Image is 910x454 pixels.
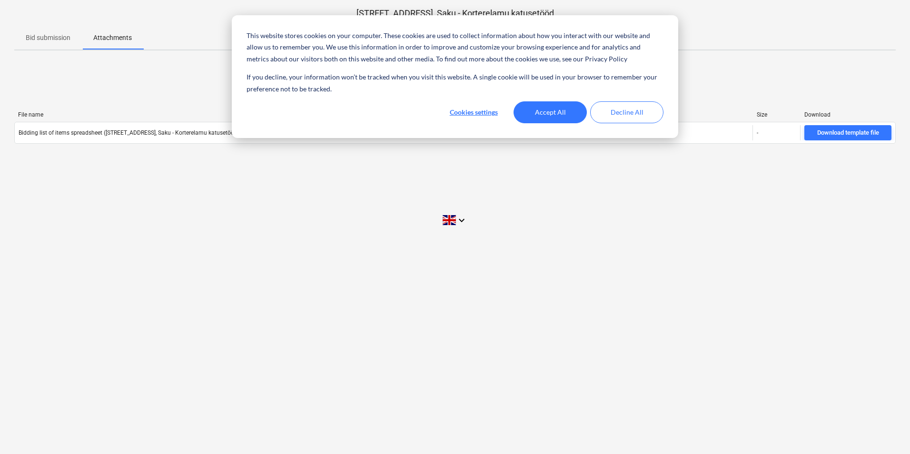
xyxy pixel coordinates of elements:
div: Download template file [817,128,879,138]
p: Attachments [93,33,132,43]
div: - [757,129,758,136]
button: Accept All [514,101,587,123]
button: Decline All [590,101,663,123]
button: Cookies settings [437,101,510,123]
p: Bid submission [26,33,70,43]
div: Download [804,111,892,118]
div: Bidding list of items spreadsheet ([STREET_ADDRESS], Saku - Korterelamu katusetööd.xlsx) [19,129,251,136]
p: This website stores cookies on your computer. These cookies are used to collect information about... [247,30,663,65]
i: keyboard_arrow_down [456,215,467,226]
p: If you decline, your information won’t be tracked when you visit this website. A single cookie wi... [247,71,663,95]
div: File name [18,111,749,118]
button: Download template file [804,125,891,140]
div: Size [757,111,797,118]
p: [STREET_ADDRESS], Saku - Korterelamu katusetööd [14,8,896,19]
div: Cookie banner [232,15,678,138]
